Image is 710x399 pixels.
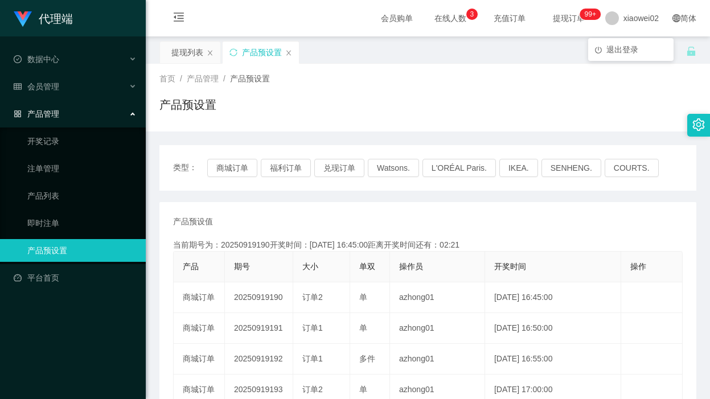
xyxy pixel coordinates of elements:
[547,14,590,22] span: 提现订单
[207,50,214,56] i: 图标: close
[470,9,474,20] p: 3
[242,42,282,63] div: 产品预设置
[225,313,293,344] td: 20250919191
[14,82,59,91] span: 会员管理
[302,354,323,363] span: 订单1
[180,74,182,83] span: /
[692,118,705,131] i: 图标: setting
[359,323,367,332] span: 单
[485,282,621,313] td: [DATE] 16:45:00
[27,184,137,207] a: 产品列表
[359,354,375,363] span: 多件
[302,385,323,394] span: 订单2
[686,46,696,56] i: 图标: unlock
[499,159,538,177] button: IKEA.
[302,323,323,332] span: 订单1
[485,344,621,375] td: [DATE] 16:55:00
[488,14,531,22] span: 充值订单
[14,14,73,23] a: 代理端
[14,83,22,91] i: 图标: table
[595,47,602,54] i: 图标: poweroff
[14,110,22,118] i: 图标: appstore-o
[159,1,198,37] i: 图标: menu-fold
[14,55,22,63] i: 图标: check-circle-o
[314,159,364,177] button: 兑现订单
[541,159,601,177] button: SENHENG.
[390,344,485,375] td: azhong01
[466,9,478,20] sup: 3
[494,262,526,271] span: 开奖时间
[174,344,225,375] td: 商城订单
[171,42,203,63] div: 提现列表
[174,313,225,344] td: 商城订单
[225,344,293,375] td: 20250919192
[14,55,59,64] span: 数据中心
[173,159,207,177] span: 类型：
[27,157,137,180] a: 注单管理
[359,385,367,394] span: 单
[672,14,680,22] i: 图标: global
[14,109,59,118] span: 产品管理
[173,239,683,251] div: 当前期号为：20250919190开奖时间：[DATE] 16:45:00距离开奖时间还有：02:21
[359,293,367,302] span: 单
[485,313,621,344] td: [DATE] 16:50:00
[223,74,225,83] span: /
[174,282,225,313] td: 商城订单
[429,14,472,22] span: 在线人数
[390,282,485,313] td: azhong01
[302,293,323,302] span: 订单2
[159,74,175,83] span: 首页
[230,74,270,83] span: 产品预设置
[234,262,250,271] span: 期号
[399,262,423,271] span: 操作员
[605,159,659,177] button: COURTS.
[390,313,485,344] td: azhong01
[606,45,638,54] span: 退出登录
[14,266,137,289] a: 图标: dashboard平台首页
[229,48,237,56] i: 图标: sync
[27,130,137,153] a: 开奖记录
[580,9,601,20] sup: 1223
[39,1,73,37] h1: 代理端
[27,212,137,235] a: 即时注单
[225,282,293,313] td: 20250919190
[207,159,257,177] button: 商城订单
[285,50,292,56] i: 图标: close
[187,74,219,83] span: 产品管理
[302,262,318,271] span: 大小
[630,262,646,271] span: 操作
[183,262,199,271] span: 产品
[368,159,419,177] button: Watsons.
[261,159,311,177] button: 福利订单
[173,216,213,228] span: 产品预设值
[159,96,216,113] h1: 产品预设置
[359,262,375,271] span: 单双
[14,11,32,27] img: logo.9652507e.png
[27,239,137,262] a: 产品预设置
[422,159,496,177] button: L'ORÉAL Paris.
